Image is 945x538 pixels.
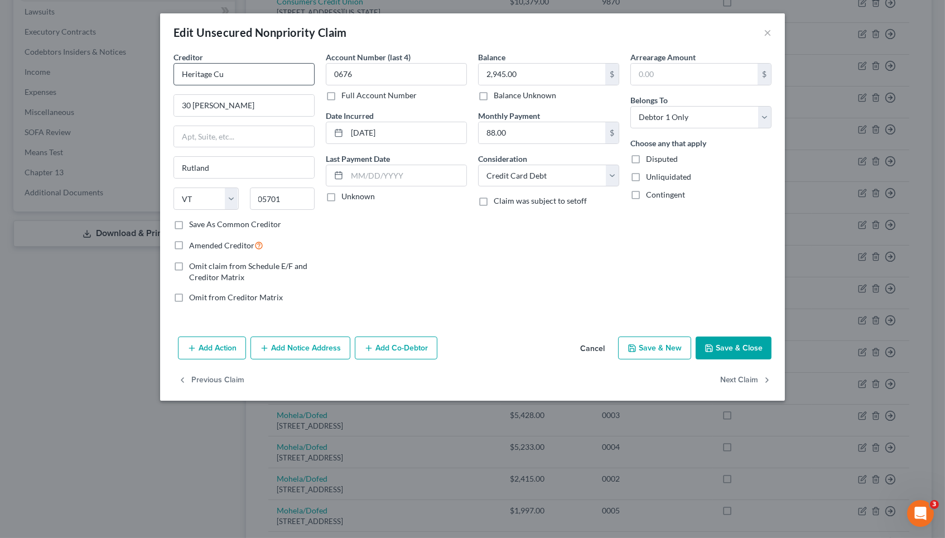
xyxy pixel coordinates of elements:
div: $ [605,122,619,143]
input: Enter address... [174,95,314,116]
div: Edit Unsecured Nonpriority Claim [173,25,347,40]
label: Arrearage Amount [630,51,696,63]
span: Omit from Creditor Matrix [189,292,283,302]
input: Enter city... [174,157,314,178]
button: Previous Claim [178,368,244,392]
button: Cancel [571,338,614,360]
input: 0.00 [631,64,758,85]
label: Balance [478,51,505,63]
div: $ [605,64,619,85]
span: 3 [930,500,939,509]
button: Save & Close [696,337,772,360]
label: Monthly Payment [478,110,540,122]
input: MM/DD/YYYY [347,122,466,143]
label: Unknown [341,191,375,202]
label: Consideration [478,153,527,165]
span: Amended Creditor [189,241,254,250]
button: Add Notice Address [250,337,350,360]
span: Unliquidated [646,172,691,181]
input: Enter zip... [250,188,315,210]
span: Creditor [173,52,203,62]
input: Apt, Suite, etc... [174,126,314,147]
button: Add Action [178,337,246,360]
span: Omit claim from Schedule E/F and Creditor Matrix [189,261,307,282]
span: Contingent [646,190,685,199]
button: × [764,26,772,39]
button: Save & New [618,337,691,360]
input: Search creditor by name... [173,63,315,85]
input: 0.00 [479,122,605,143]
label: Date Incurred [326,110,374,122]
label: Last Payment Date [326,153,390,165]
label: Full Account Number [341,90,417,101]
button: Next Claim [720,368,772,392]
input: MM/DD/YYYY [347,165,466,186]
label: Save As Common Creditor [189,219,281,230]
input: 0.00 [479,64,605,85]
input: XXXX [326,63,467,85]
iframe: Intercom live chat [907,500,934,527]
span: Belongs To [630,95,668,105]
span: Disputed [646,154,678,164]
div: $ [758,64,771,85]
button: Add Co-Debtor [355,337,437,360]
label: Balance Unknown [494,90,556,101]
span: Claim was subject to setoff [494,196,587,205]
label: Account Number (last 4) [326,51,411,63]
label: Choose any that apply [630,137,706,149]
